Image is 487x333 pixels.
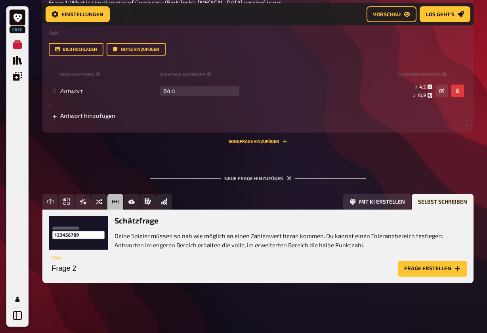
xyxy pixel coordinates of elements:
span: 16,9 [417,92,426,98]
span: Los geht's [426,12,455,17]
a: Meine Quizze [10,37,25,52]
button: Notiz hinzufügen [107,43,166,56]
i: Antwort [60,87,82,94]
a: Los geht's [420,6,470,22]
a: Quiz Sammlung [10,52,25,68]
button: Offline Frage [156,194,172,210]
h3: Schätzfrage [115,216,467,225]
small: ± [415,83,432,90]
button: Bild-Antwort [124,194,139,210]
button: Freitext Eingabe [42,194,58,210]
button: Songfrage hinzufügen [229,139,287,144]
a: Vorschau [367,6,416,22]
button: Bild hochladen [49,43,103,56]
button: Sortierfrage [91,194,107,210]
input: leer [160,86,239,96]
span: Free [10,27,25,32]
small: Richtige Antwort [160,71,394,78]
span: Antwort hinzufügen [60,112,183,119]
button: Selbst schreiben [412,194,474,210]
input: Titel [49,261,395,277]
button: Prosa (Langtext) [140,194,156,210]
button: Frage erstellen [398,261,467,277]
button: Wahr / Falsch [75,194,91,210]
div: Neue Frage hinzufügen [150,163,366,187]
p: Deine Spieler müssen so nah wie möglich an einen Zahlenwert heran kommen. Du kannst einen Toleran... [115,231,467,249]
small: ± [413,92,432,98]
a: Einblendungen [10,68,25,84]
span: 4,2 [419,84,426,89]
button: Mit KI erstellen [343,194,411,210]
span: Einstellungen [61,12,103,17]
small: Beschriftung [60,71,157,78]
a: Einstellungen [46,6,110,22]
span: Vorschau [373,12,401,17]
small: Toleranzbereich [397,71,448,78]
a: Mein Konto [10,291,25,307]
button: Einfachauswahl [59,194,74,210]
button: Schätzfrage [107,194,123,210]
